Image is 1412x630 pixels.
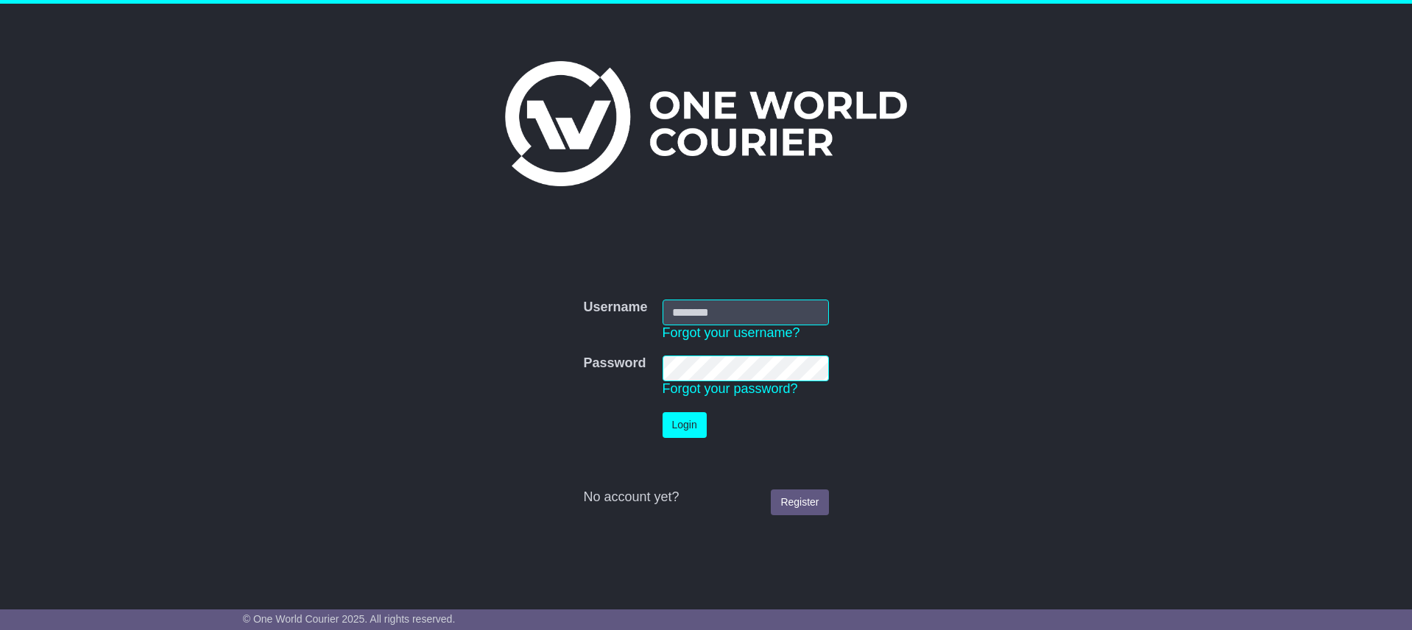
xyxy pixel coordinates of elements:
a: Forgot your password? [663,381,798,396]
button: Login [663,412,707,438]
a: Forgot your username? [663,325,800,340]
img: One World [505,61,907,186]
div: No account yet? [583,489,828,506]
a: Register [771,489,828,515]
label: Password [583,355,646,372]
label: Username [583,300,647,316]
span: © One World Courier 2025. All rights reserved. [243,613,456,625]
